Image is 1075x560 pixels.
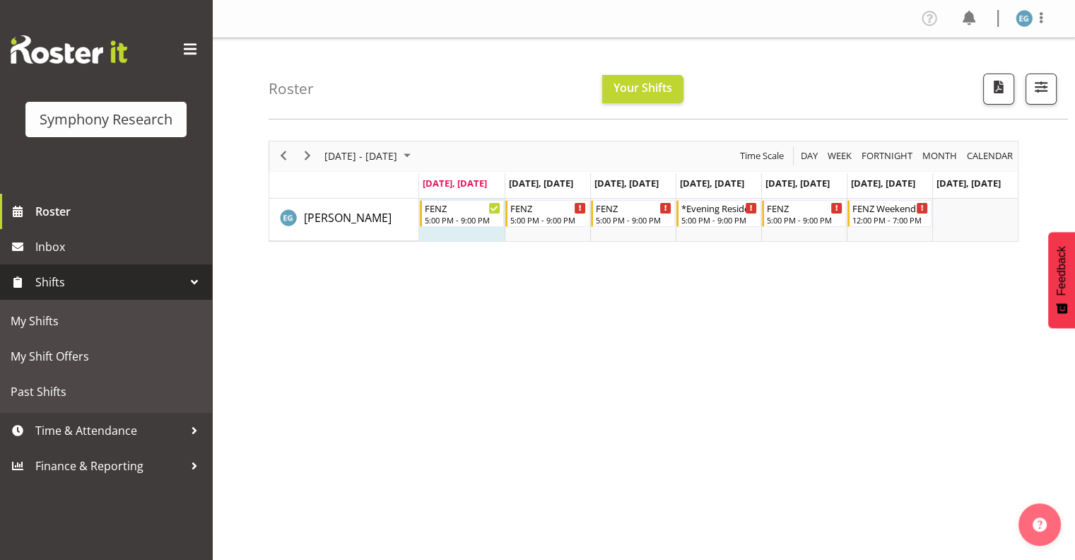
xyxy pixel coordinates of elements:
div: FENZ [596,201,671,215]
div: August 11 - 17, 2025 [319,141,419,171]
div: Symphony Research [40,109,172,130]
div: Evelyn Gray"s event - FENZ Begin From Monday, August 11, 2025 at 5:00:00 PM GMT+12:00 Ends At Mon... [420,200,504,227]
span: Finance & Reporting [35,455,184,477]
div: previous period [271,141,295,171]
div: FENZ Weekend [852,201,928,215]
span: Fortnight [860,147,914,165]
span: Time Scale [739,147,785,165]
table: Timeline Week of August 11, 2025 [419,199,1018,241]
button: Feedback - Show survey [1048,232,1075,328]
button: Timeline Month [920,147,960,165]
div: FENZ [425,201,500,215]
h4: Roster [269,81,314,97]
span: Feedback [1055,246,1068,296]
span: My Shifts [11,310,201,332]
div: next period [295,141,319,171]
a: [PERSON_NAME] [304,209,392,226]
span: [DATE], [DATE] [851,177,915,189]
div: 5:00 PM - 9:00 PM [510,214,586,226]
button: August 2025 [322,147,417,165]
button: Timeline Week [826,147,854,165]
div: Evelyn Gray"s event - *Evening Residential Shift 5-9pm Begin From Thursday, August 14, 2025 at 5:... [676,200,760,227]
span: [DATE], [DATE] [680,177,744,189]
div: FENZ [510,201,586,215]
div: *Evening Residential Shift 5-9pm [681,201,757,215]
img: evelyn-gray1866.jpg [1016,10,1033,27]
img: help-xxl-2.png [1033,518,1047,532]
div: 5:00 PM - 9:00 PM [596,214,671,226]
span: Day [799,147,819,165]
button: Download a PDF of the roster according to the set date range. [983,74,1014,105]
span: [DATE], [DATE] [423,177,487,189]
span: Shifts [35,272,184,293]
div: 5:00 PM - 9:00 PM [681,214,757,226]
span: Past Shifts [11,381,201,402]
span: Month [921,147,958,165]
button: Month [965,147,1016,165]
span: [PERSON_NAME] [304,210,392,226]
span: [DATE] - [DATE] [323,147,399,165]
a: My Shift Offers [4,339,208,374]
span: Time & Attendance [35,420,184,441]
span: Roster [35,201,205,222]
img: Rosterit website logo [11,35,127,64]
div: 12:00 PM - 7:00 PM [852,214,928,226]
div: Evelyn Gray"s event - FENZ Weekend Begin From Saturday, August 16, 2025 at 12:00:00 PM GMT+12:00 ... [847,200,932,227]
button: Timeline Day [799,147,821,165]
div: 5:00 PM - 9:00 PM [767,214,842,226]
div: Evelyn Gray"s event - FENZ Begin From Tuesday, August 12, 2025 at 5:00:00 PM GMT+12:00 Ends At Tu... [505,200,589,227]
a: Past Shifts [4,374,208,409]
span: [DATE], [DATE] [509,177,573,189]
span: Inbox [35,236,205,257]
button: Next [298,147,317,165]
button: Previous [274,147,293,165]
span: [DATE], [DATE] [936,177,1001,189]
div: Evelyn Gray"s event - FENZ Begin From Wednesday, August 13, 2025 at 5:00:00 PM GMT+12:00 Ends At ... [591,200,675,227]
span: Week [826,147,853,165]
span: [DATE], [DATE] [594,177,659,189]
div: 5:00 PM - 9:00 PM [425,214,500,226]
td: Evelyn Gray resource [269,199,419,241]
span: [DATE], [DATE] [765,177,830,189]
button: Your Shifts [602,75,683,103]
button: Time Scale [738,147,787,165]
span: calendar [965,147,1014,165]
div: Timeline Week of August 11, 2025 [269,141,1018,242]
div: Evelyn Gray"s event - FENZ Begin From Friday, August 15, 2025 at 5:00:00 PM GMT+12:00 Ends At Fri... [762,200,846,227]
a: My Shifts [4,303,208,339]
button: Fortnight [859,147,915,165]
button: Filter Shifts [1026,74,1057,105]
span: My Shift Offers [11,346,201,367]
span: Your Shifts [613,80,672,95]
div: FENZ [767,201,842,215]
